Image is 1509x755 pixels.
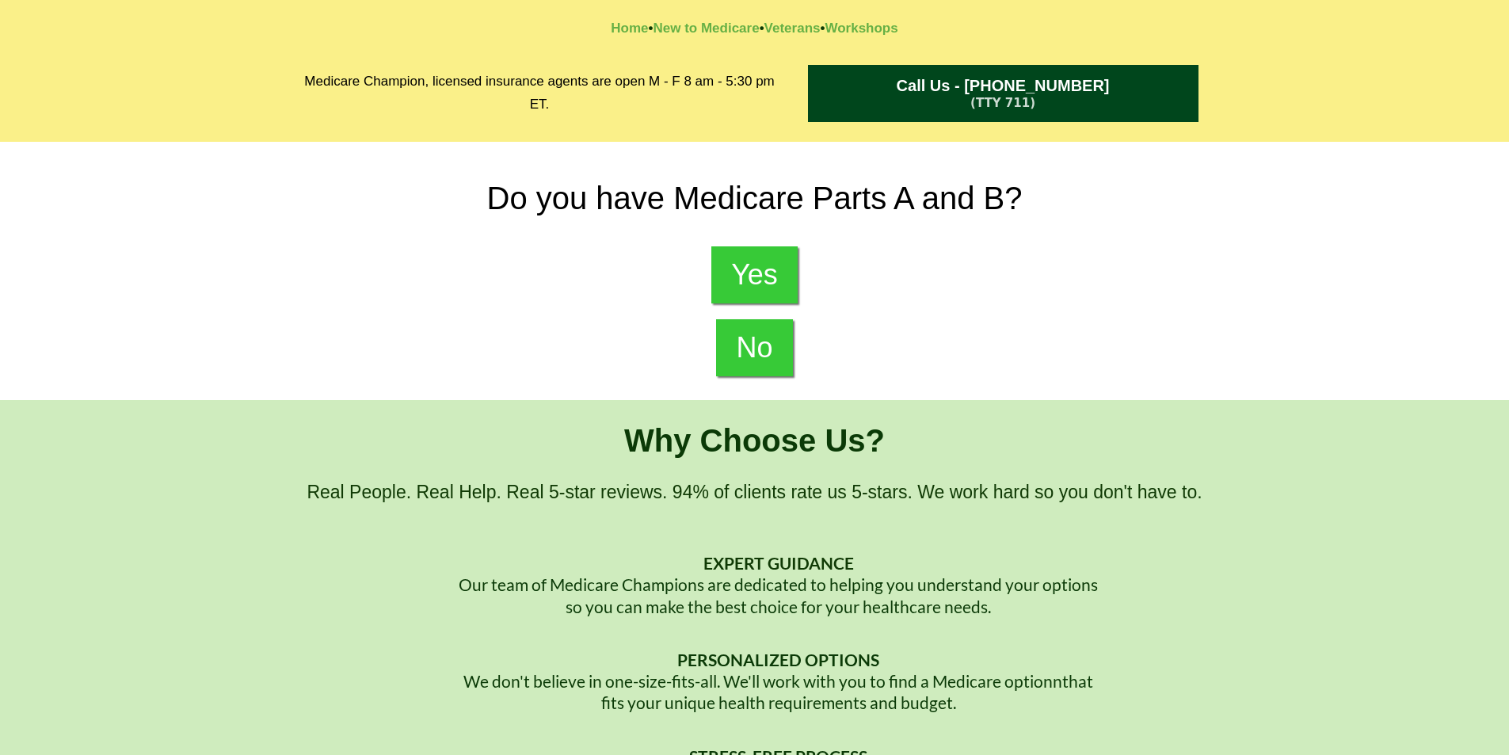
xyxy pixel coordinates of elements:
p: fits your unique health requirements and budget. [347,692,1210,713]
a: No [716,319,792,376]
strong: • [649,21,654,36]
span: (TTY 711) [970,96,1035,110]
a: Yes [711,246,798,303]
strong: • [820,21,825,36]
span: Call Us - [PHONE_NUMBER] [897,77,1110,95]
p: Our team of Medicare Champions are dedicated to helping you understand your options [347,574,1210,595]
h2: Do you have Medicare Parts A and B? [295,177,1214,219]
a: Workshops [825,21,897,36]
h1: Why Choose Us? [295,420,1214,461]
a: Home [611,21,648,36]
a: Call Us - 1-833-344-4981 (TTY 711) [808,65,1198,122]
h2: Real People. Real Help. Real 5-star reviews. 94% of clients rate us 5-stars. We work hard so you ... [295,481,1214,505]
a: Veterans [764,21,821,36]
span: Yes [731,258,778,292]
p: so you can make the best choice for your healthcare needs. [347,596,1210,617]
span: No [736,331,772,364]
p: We don't believe in one-size-fits-all. We'll work with you to find a Medicare optionnthat [347,670,1210,692]
strong: • [760,21,764,36]
h2: Medicare Champion, licensed insurance agents are open M - F 8 am - 5:30 pm ET. [295,71,784,116]
a: New to Medicare [653,21,759,36]
strong: PERSONALIZED OPTIONS [677,650,879,669]
strong: EXPERT GUIDANCE [703,553,854,573]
